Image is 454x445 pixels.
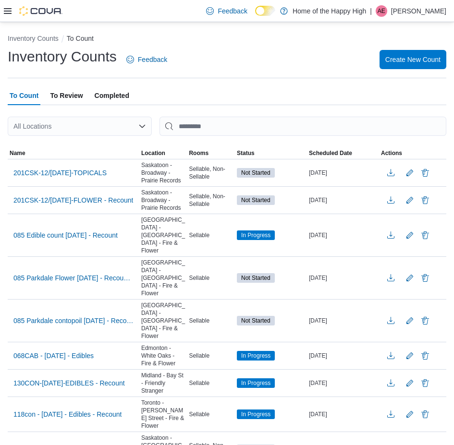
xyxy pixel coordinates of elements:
span: Status [237,149,255,157]
div: Alyssa Evans [376,5,387,17]
p: Home of the Happy High [293,5,366,17]
button: 201CSK-12/[DATE]-FLOWER - Recount [10,193,137,207]
span: In Progress [241,379,270,387]
button: Open list of options [138,122,146,130]
span: 130CON-[DATE]-EDIBLES - Recount [13,378,125,388]
span: Not Started [237,168,275,178]
div: [DATE] [307,272,379,284]
span: 085 Parkdale Flower [DATE] - Recount - Recount - Recount [13,273,134,283]
span: Saskatoon - Broadway - Prairie Records [141,189,185,212]
div: Sellable [187,272,235,284]
div: [DATE] [307,315,379,326]
button: Edit count details [404,228,416,242]
span: In Progress [237,230,275,240]
button: Delete [419,350,431,361]
span: In Progress [237,351,275,361]
button: 201CSK-12/[DATE]-TOPICALS [10,166,110,180]
button: Delete [419,315,431,326]
img: Cova [19,6,62,16]
span: Edmonton - White Oaks - Fire & Flower [141,344,185,367]
span: Rooms [189,149,209,157]
button: Edit count details [404,376,416,390]
button: Location [139,147,187,159]
button: Inventory Counts [8,35,59,42]
button: Delete [419,167,431,179]
button: 118con - [DATE] - Edibles - Recount [10,407,125,421]
span: Name [10,149,25,157]
button: Delete [419,377,431,389]
span: Not Started [237,273,275,283]
div: [DATE] [307,229,379,241]
button: Delete [419,229,431,241]
div: Sellable [187,229,235,241]
div: Sellable [187,377,235,389]
button: 085 Edible count [DATE] - Recount [10,228,122,242]
button: Edit count details [404,313,416,328]
button: 130CON-[DATE]-EDIBLES - Recount [10,376,129,390]
span: 201CSK-12/[DATE]-FLOWER - Recount [13,195,133,205]
span: To Count [10,86,38,105]
button: Edit count details [404,271,416,285]
span: [GEOGRAPHIC_DATA] - [GEOGRAPHIC_DATA] - Fire & Flower [141,216,185,254]
div: Sellable [187,409,235,420]
div: Sellable [187,315,235,326]
span: Completed [95,86,129,105]
button: 085 Parkdale Flower [DATE] - Recount - Recount - Recount [10,271,137,285]
a: Feedback [123,50,171,69]
span: Feedback [218,6,247,16]
button: Status [235,147,307,159]
span: Saskatoon - Broadway - Prairie Records [141,161,185,184]
span: [GEOGRAPHIC_DATA] - [GEOGRAPHIC_DATA] - Fire & Flower [141,259,185,297]
span: Toronto - [PERSON_NAME] Street - Fire & Flower [141,399,185,430]
div: [DATE] [307,194,379,206]
div: Sellable, Non-Sellable [187,191,235,210]
span: 068CAB - [DATE] - Edibles [13,351,94,361]
button: Edit count details [404,166,416,180]
a: Feedback [202,1,251,21]
span: Scheduled Date [309,149,352,157]
span: In Progress [237,378,275,388]
span: In Progress [241,351,270,360]
span: Midland - Bay St - Friendly Stranger [141,372,185,395]
span: Feedback [138,55,167,64]
span: 085 Parkdale contopoil [DATE] - Recount [13,316,134,325]
span: Not Started [241,196,270,204]
span: Actions [381,149,402,157]
p: [PERSON_NAME] [391,5,446,17]
span: Not Started [237,316,275,325]
span: Not Started [241,168,270,177]
div: [DATE] [307,167,379,179]
span: 118con - [DATE] - Edibles - Recount [13,409,122,419]
span: AE [378,5,385,17]
button: Rooms [187,147,235,159]
button: Delete [419,409,431,420]
div: Sellable, Non-Sellable [187,163,235,182]
span: In Progress [241,410,270,419]
div: Sellable [187,350,235,361]
div: [DATE] [307,350,379,361]
span: 201CSK-12/[DATE]-TOPICALS [13,168,107,178]
button: To Count [67,35,94,42]
button: Delete [419,272,431,284]
span: 085 Edible count [DATE] - Recount [13,230,118,240]
button: Name [8,147,139,159]
button: 085 Parkdale contopoil [DATE] - Recount [10,313,137,328]
span: In Progress [241,231,270,240]
span: In Progress [237,409,275,419]
span: Location [141,149,165,157]
button: 068CAB - [DATE] - Edibles [10,349,98,363]
button: Create New Count [380,50,446,69]
span: Create New Count [385,55,441,64]
button: Delete [419,194,431,206]
input: This is a search bar. After typing your query, hit enter to filter the results lower in the page. [160,117,446,136]
button: Edit count details [404,193,416,207]
span: [GEOGRAPHIC_DATA] - [GEOGRAPHIC_DATA] - Fire & Flower [141,301,185,340]
div: [DATE] [307,377,379,389]
span: Not Started [241,274,270,282]
button: Edit count details [404,349,416,363]
span: Not Started [237,195,275,205]
h1: Inventory Counts [8,47,117,66]
button: Scheduled Date [307,147,379,159]
button: Edit count details [404,407,416,421]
